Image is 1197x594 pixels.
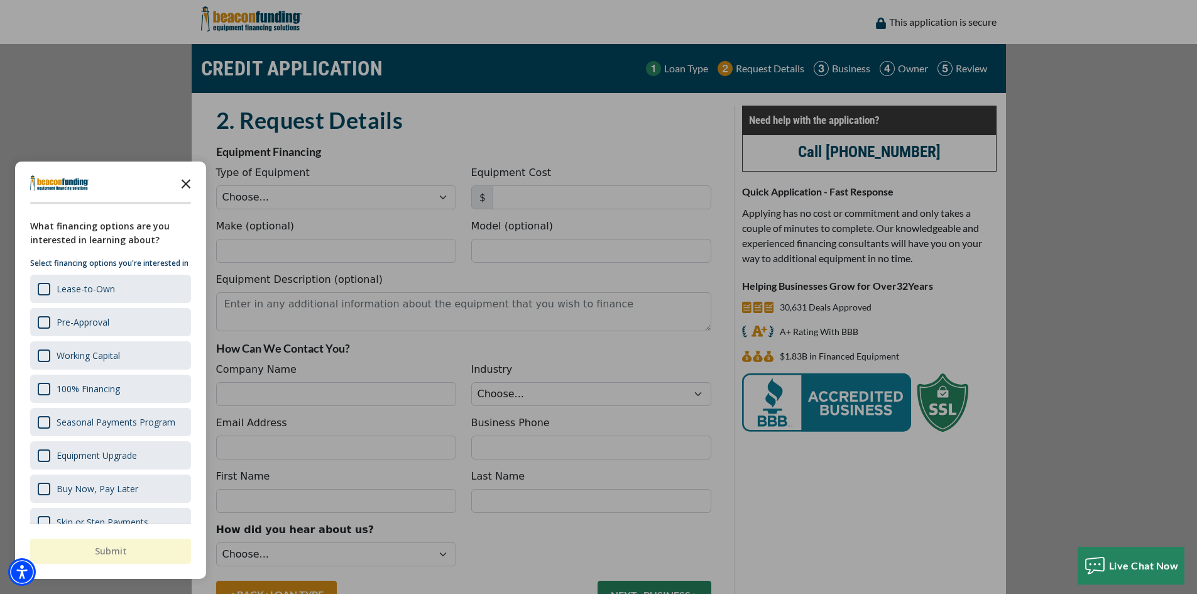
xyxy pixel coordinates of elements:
div: 100% Financing [57,383,120,395]
div: Survey [15,162,206,579]
button: Submit [30,539,191,564]
div: Skip or Step Payments [57,516,148,528]
div: Accessibility Menu [8,558,36,586]
div: Working Capital [30,341,191,370]
div: Lease-to-Own [30,275,191,303]
div: Buy Now, Pay Later [57,483,138,495]
div: Seasonal Payments Program [57,416,175,428]
div: Seasonal Payments Program [30,408,191,436]
button: Live Chat Now [1078,547,1185,585]
img: Company logo [30,175,89,190]
div: Skip or Step Payments [30,508,191,536]
div: Equipment Upgrade [30,441,191,470]
div: Lease-to-Own [57,283,115,295]
div: Equipment Upgrade [57,449,137,461]
p: Select financing options you're interested in [30,257,191,270]
div: What financing options are you interested in learning about? [30,219,191,247]
span: Live Chat Now [1109,559,1179,571]
div: Buy Now, Pay Later [30,475,191,503]
div: Pre-Approval [30,308,191,336]
div: Pre-Approval [57,316,109,328]
div: 100% Financing [30,375,191,403]
button: Close the survey [173,170,199,195]
div: Working Capital [57,349,120,361]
